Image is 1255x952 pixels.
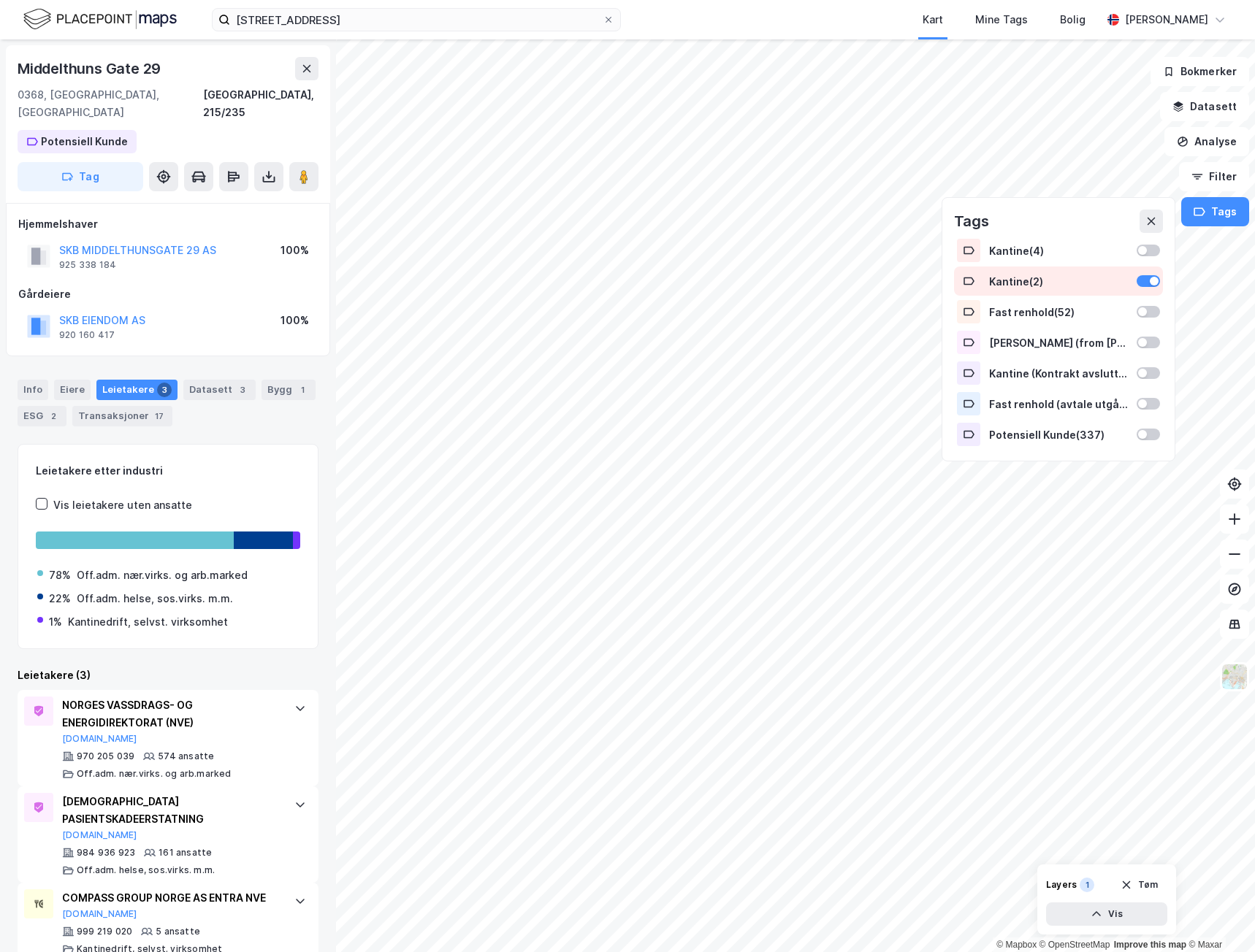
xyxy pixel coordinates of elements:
[1111,873,1167,897] button: Tøm
[1151,57,1249,86] button: Bokmerker
[989,429,1128,441] div: Potensiell Kunde ( 337 )
[954,210,989,233] div: Tags
[235,383,250,397] div: 3
[262,380,316,400] div: Bygg
[18,57,164,80] div: Middelthuns Gate 29
[62,696,280,732] div: NORGES VASSDRAGS- OG ENERGIDIREKTORAT (NVE)
[295,383,310,397] div: 1
[281,242,309,259] div: 100%
[77,768,232,780] div: Off.adm. nær.virks. og arb.marked
[18,285,318,303] div: Gårdeiere
[59,259,116,271] div: 925 338 184
[77,590,233,607] div: Off.adm. helse, sos.virks. m.m.
[1060,11,1086,28] div: Bolig
[18,406,66,426] div: ESG
[152,409,167,423] div: 17
[1182,882,1255,952] iframe: Chat Widget
[203,86,318,121] div: [GEOGRAPHIC_DATA], 215/235
[41,133,128,150] div: Potensiell Kunde
[77,864,215,876] div: Off.adm. helse, sos.virks. m.m.
[77,847,135,859] div: 984 936 923
[18,162,143,191] button: Tag
[1179,162,1249,191] button: Filter
[36,462,300,480] div: Leietakere etter industri
[59,329,115,341] div: 920 160 417
[62,829,137,841] button: [DOMAIN_NAME]
[49,590,71,607] div: 22%
[156,926,200,937] div: 5 ansatte
[989,337,1128,349] div: [PERSON_NAME] (from [PERSON_NAME]) ( 32 )
[923,11,943,28] div: Kart
[1046,879,1077,891] div: Layers
[1221,663,1248,691] img: Z
[46,409,61,423] div: 2
[1181,197,1249,226] button: Tags
[1080,878,1094,892] div: 1
[1040,940,1110,950] a: OpenStreetMap
[77,751,134,762] div: 970 205 039
[159,847,212,859] div: 161 ansatte
[975,11,1028,28] div: Mine Tags
[183,380,256,400] div: Datasett
[996,940,1037,950] a: Mapbox
[96,380,178,400] div: Leietakere
[1160,92,1249,121] button: Datasett
[68,613,228,631] div: Kantinedrift, selvst. virksomhet
[18,667,318,684] div: Leietakere (3)
[157,383,172,397] div: 3
[18,86,203,121] div: 0368, [GEOGRAPHIC_DATA], [GEOGRAPHIC_DATA]
[18,380,48,400] div: Info
[230,9,603,31] input: Søk på adresse, matrikkel, gårdeiere, leietakere eller personer
[49,567,71,584] div: 78%
[77,926,132,937] div: 999 219 020
[1182,882,1255,952] div: Kontrollprogram for chat
[53,496,192,514] div: Vis leietakere uten ansatte
[62,793,280,828] div: [DEMOGRAPHIC_DATA] PASIENTSKADEERSTATNING
[1114,940,1186,950] a: Improve this map
[54,380,91,400] div: Eiere
[62,908,137,920] button: [DOMAIN_NAME]
[23,7,177,32] img: logo.f888ab2527a4732fd821a326f86c7f29.svg
[77,567,248,584] div: Off.adm. nær.virks. og arb.marked
[49,613,62,631] div: 1%
[989,275,1128,288] div: Kantine ( 2 )
[989,245,1128,257] div: Kantine ( 4 )
[72,406,172,426] div: Transaksjoner
[1046,902,1167,926] button: Vis
[989,306,1128,318] div: Fast renhold ( 52 )
[62,733,137,745] button: [DOMAIN_NAME]
[1125,11,1208,28] div: [PERSON_NAME]
[989,398,1128,410] div: Fast renhold (avtale utgår ila 1-3 måneder.) ( 3 )
[281,312,309,329] div: 100%
[62,889,280,907] div: COMPASS GROUP NORGE AS ENTRA NVE
[1164,127,1249,156] button: Analyse
[158,751,214,762] div: 574 ansatte
[18,215,318,233] div: Hjemmelshaver
[989,367,1128,380] div: Kantine (Kontrakt avsluttes ila 1-3 mnd.) ( 1 )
